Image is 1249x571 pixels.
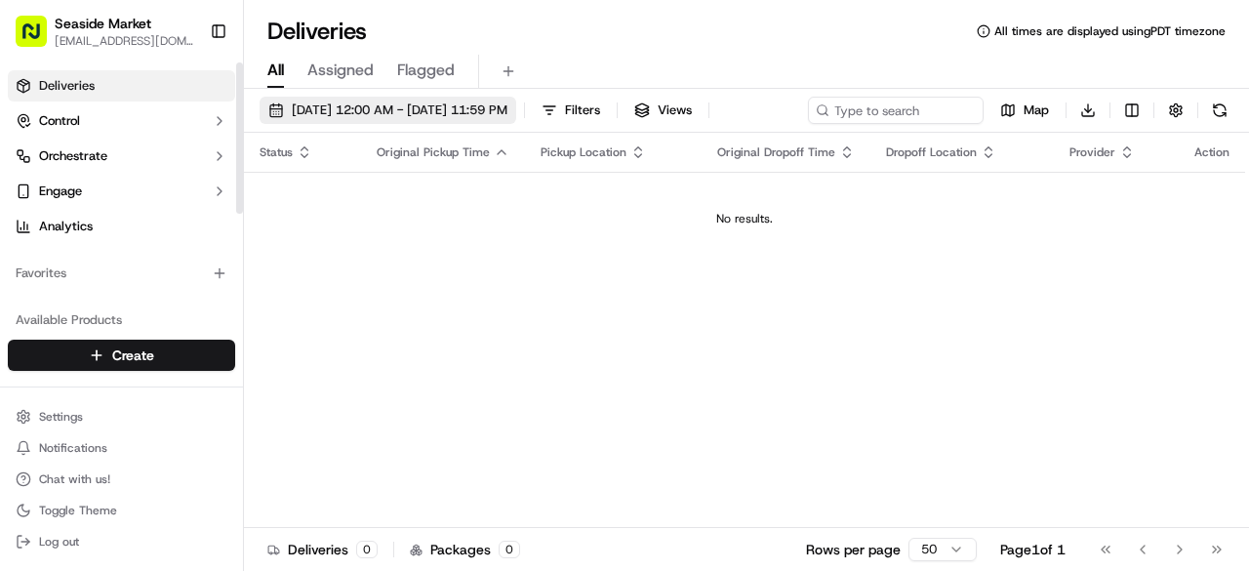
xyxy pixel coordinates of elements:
[8,497,235,524] button: Toggle Theme
[8,8,202,55] button: Seaside Market[EMAIL_ADDRESS][DOMAIN_NAME]
[39,409,83,425] span: Settings
[886,144,977,160] span: Dropoff Location
[356,541,378,558] div: 0
[55,14,151,33] button: Seaside Market
[39,534,79,550] span: Log out
[533,97,609,124] button: Filters
[260,97,516,124] button: [DATE] 12:00 AM - [DATE] 11:59 PM
[252,211,1237,226] div: No results.
[112,346,154,365] span: Create
[410,540,520,559] div: Packages
[8,340,235,371] button: Create
[499,541,520,558] div: 0
[8,105,235,137] button: Control
[267,59,284,82] span: All
[8,141,235,172] button: Orchestrate
[307,59,374,82] span: Assigned
[1069,144,1115,160] span: Provider
[808,97,984,124] input: Type to search
[565,102,600,119] span: Filters
[1194,144,1229,160] div: Action
[541,144,626,160] span: Pickup Location
[1024,102,1049,119] span: Map
[806,540,901,559] p: Rows per page
[8,528,235,555] button: Log out
[39,147,107,165] span: Orchestrate
[39,77,95,95] span: Deliveries
[8,466,235,493] button: Chat with us!
[994,23,1226,39] span: All times are displayed using PDT timezone
[625,97,701,124] button: Views
[1206,97,1233,124] button: Refresh
[39,218,93,235] span: Analytics
[39,183,82,200] span: Engage
[8,305,235,336] div: Available Products
[39,440,107,456] span: Notifications
[8,434,235,462] button: Notifications
[991,97,1058,124] button: Map
[55,33,194,49] button: [EMAIL_ADDRESS][DOMAIN_NAME]
[377,144,490,160] span: Original Pickup Time
[260,144,293,160] span: Status
[39,112,80,130] span: Control
[8,403,235,430] button: Settings
[39,503,117,518] span: Toggle Theme
[8,211,235,242] a: Analytics
[267,16,367,47] h1: Deliveries
[8,70,235,102] a: Deliveries
[397,59,455,82] span: Flagged
[267,540,378,559] div: Deliveries
[39,471,110,487] span: Chat with us!
[292,102,507,119] span: [DATE] 12:00 AM - [DATE] 11:59 PM
[717,144,835,160] span: Original Dropoff Time
[1000,540,1066,559] div: Page 1 of 1
[8,258,235,289] div: Favorites
[658,102,692,119] span: Views
[8,176,235,207] button: Engage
